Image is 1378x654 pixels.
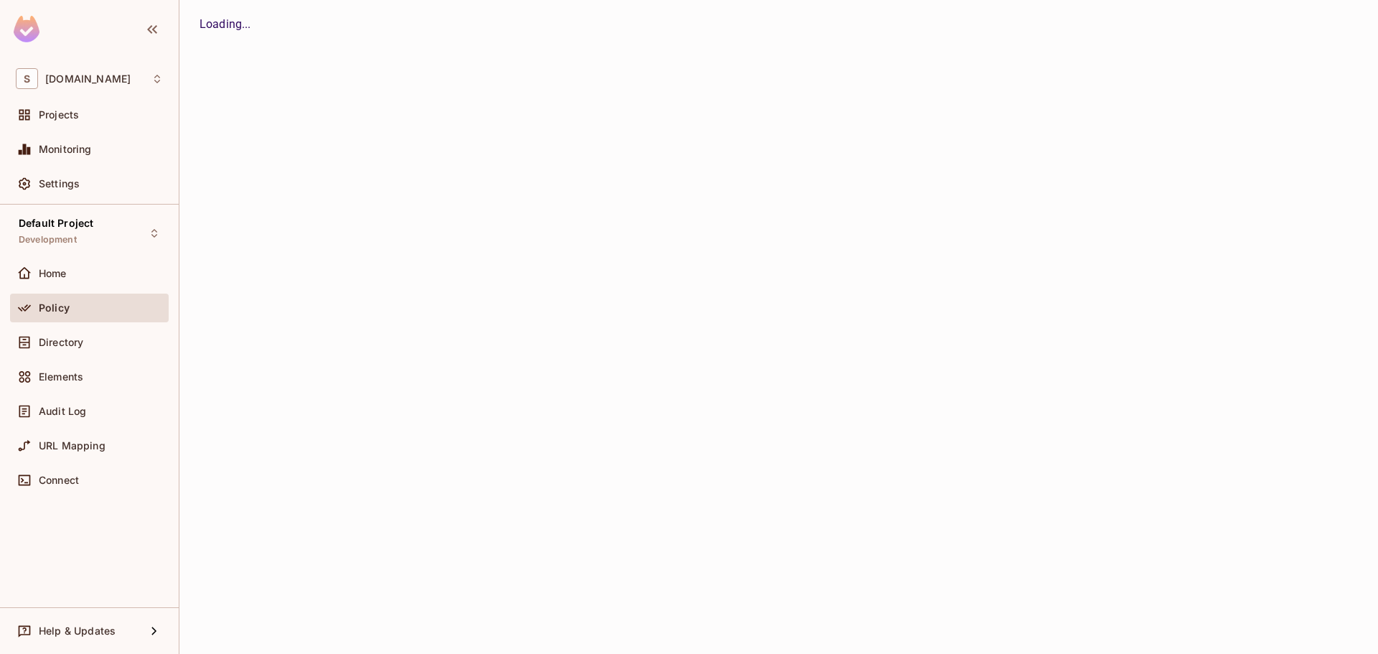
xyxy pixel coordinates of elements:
[39,178,80,190] span: Settings
[39,302,70,314] span: Policy
[16,68,38,89] span: S
[39,109,79,121] span: Projects
[200,16,1358,33] div: Loading...
[39,371,83,383] span: Elements
[19,218,93,229] span: Default Project
[39,268,67,279] span: Home
[39,475,79,486] span: Connect
[14,16,39,42] img: SReyMgAAAABJRU5ErkJggg==
[39,406,86,417] span: Audit Log
[39,625,116,637] span: Help & Updates
[39,144,92,155] span: Monitoring
[45,73,131,85] span: Workspace: savameta.com
[39,440,106,452] span: URL Mapping
[19,234,77,246] span: Development
[39,337,83,348] span: Directory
